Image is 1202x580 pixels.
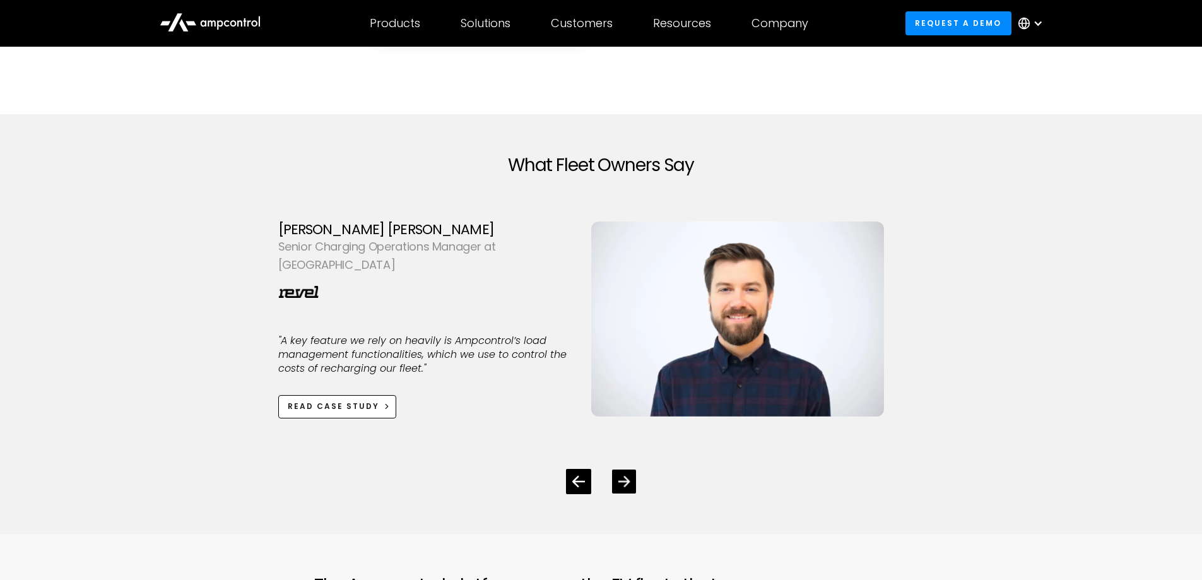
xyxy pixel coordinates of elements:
[751,16,808,30] div: Company
[551,16,613,30] div: Customers
[461,16,510,30] div: Solutions
[370,16,420,30] div: Products
[278,334,571,376] p: "A key feature we rely on heavily is Ampcontrol’s load management functionalities, which we use t...
[278,395,397,418] a: Read case study
[653,16,711,30] div: Resources
[566,469,591,494] div: Previous slide
[278,201,924,439] div: 1 / 4
[612,470,636,494] div: Next slide
[288,401,379,412] div: Read case study
[278,238,571,275] div: Senior Charging Operations Manager at [GEOGRAPHIC_DATA]
[278,222,571,238] div: [PERSON_NAME] [PERSON_NAME]
[905,11,1011,35] a: Request a demo
[278,155,924,176] h2: What Fleet Owners Say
